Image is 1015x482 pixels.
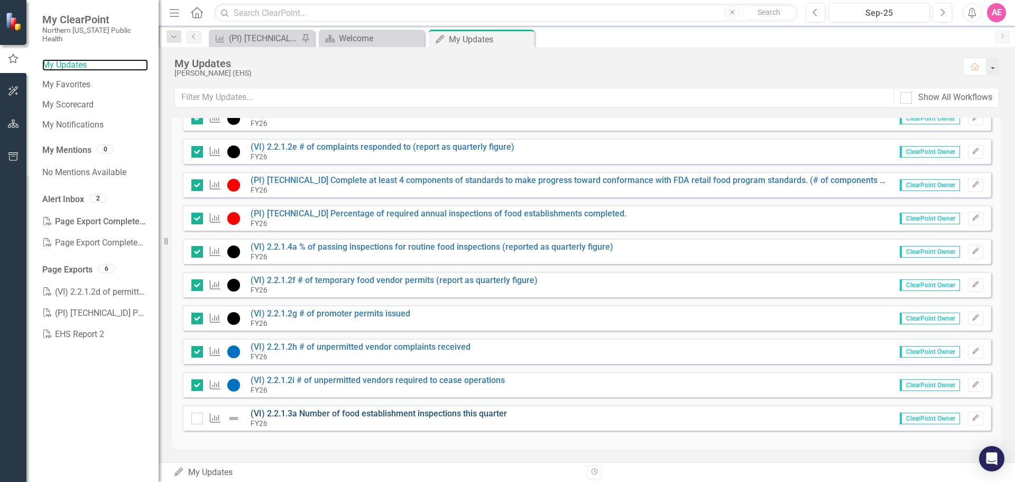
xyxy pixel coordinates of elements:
a: (PI) [TECHNICAL_ID] Percentage of required annual inspe [42,303,148,324]
a: My Notifications [42,119,148,131]
div: Page Export Completed: (VI) 2.2.1.2d of permitted food establishments [42,211,148,232]
img: Not Defined [227,412,240,425]
span: ClearPoint Owner [900,313,960,324]
a: My Mentions [42,144,91,157]
small: FY26 [251,119,267,128]
a: (PI) [TECHNICAL_ID] Complete at least 4 components of standards to make progress toward conforman... [251,175,923,185]
span: ClearPoint Owner [900,413,960,424]
div: 2 [89,194,106,203]
span: ClearPoint Owner [900,346,960,358]
img: Not Started [227,345,240,358]
div: My Updates [449,33,532,46]
div: [PERSON_NAME] (EHS) [174,69,953,77]
img: Not Started [227,379,240,392]
span: ClearPoint Owner [900,213,960,224]
a: (VI) 2.2.1.2h # of unpermitted vendor complaints received [251,342,470,352]
div: No Mentions Available [42,162,148,183]
div: My Updates [174,58,953,69]
div: Page Export Completed: (PI) [TECHNICAL_ID] Percentage of required annual inspe [42,232,148,253]
img: Volume Indicator [227,279,240,292]
span: Search [758,8,780,16]
small: FY26 [251,152,267,161]
span: ClearPoint Owner [900,279,960,291]
span: ClearPoint Owner [900,146,960,158]
img: Off Target [227,212,240,225]
a: (VI) 2.2.1.3a Number of food establishment inspections this quarter [251,408,507,419]
a: Welcome [321,32,422,45]
div: Sep-25 [832,7,926,20]
small: FY26 [251,419,267,428]
a: (VI) 2.2.1.2d of permitted food establishments [42,281,148,303]
span: My ClearPoint [42,13,148,26]
a: (VI) 2.2.1.2g # of promoter permits issued [251,308,410,319]
small: FY26 [251,219,267,228]
span: ClearPoint Owner [900,179,960,191]
a: (PI) [TECHNICAL_ID] Percentage of required annual inspections of food establishments completed. [251,208,626,219]
small: FY26 [251,386,267,394]
img: Off Target [227,179,240,192]
div: Welcome [339,32,422,45]
small: FY26 [251,319,267,328]
div: Open Intercom Messenger [979,446,1004,471]
a: (VI) 2.2.1.4a % of passing inspections for routine food inspections (reported as quarterly figure) [251,242,613,252]
span: ClearPoint Owner [900,379,960,391]
div: (PI) [TECHNICAL_ID] Percentage of required annual inspections of food establishments completed. [229,32,299,45]
img: Volume Indicator [227,245,240,258]
span: ClearPoint Owner [900,246,960,258]
small: FY26 [251,186,267,194]
input: Search ClearPoint... [214,4,798,22]
a: (PI) [TECHNICAL_ID] Percentage of required annual inspections of food establishments completed. [211,32,299,45]
a: My Favorites [42,79,148,91]
a: My Scorecard [42,99,148,111]
a: (VI) 2.2.1.2i # of unpermitted vendors required to cease operations [251,375,505,385]
small: Northern [US_STATE] Public Health [42,26,148,43]
div: 6 [98,264,115,273]
small: FY26 [251,252,267,261]
a: (VI) 2.2.1.2e # of complaints responded to (report as quarterly figure) [251,142,514,152]
input: Filter My Updates... [174,88,894,107]
img: Volume Indicator [227,145,240,158]
a: Alert Inbox [42,194,84,206]
div: 0 [97,145,114,154]
div: Show All Workflows [918,92,992,104]
button: Sep-25 [828,3,930,22]
a: My Updates [42,59,148,71]
span: ClearPoint Owner [900,113,960,124]
button: Search [742,5,795,20]
a: EHS Report 2 [42,324,148,345]
small: FY26 [251,352,267,361]
a: (VI) 2.2.1.2f # of temporary food vendor permits (report as quarterly figure) [251,275,538,285]
small: FY26 [251,286,267,294]
button: AE [987,3,1006,22]
img: ClearPoint Strategy [5,12,24,31]
div: My Updates [173,467,579,479]
img: Volume Indicator [227,112,240,125]
a: Page Exports [42,264,93,276]
img: Volume Indicator [227,312,240,325]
